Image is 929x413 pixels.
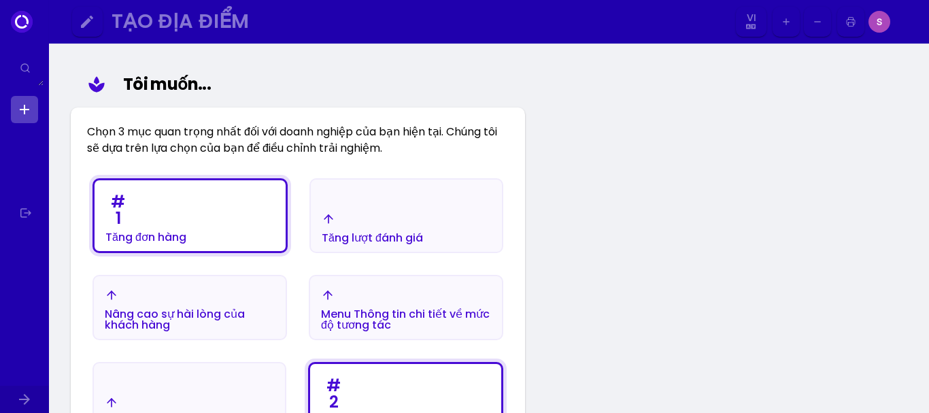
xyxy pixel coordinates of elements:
button: Nâng cao sự hài lòng của khách hàng [92,275,287,340]
font: 1 [116,207,121,229]
img: Hình ảnh [868,11,890,33]
font: Nâng cao sự hài lòng của khách hàng [105,306,245,333]
font: Tôi muốn... [123,73,211,95]
button: #1Tăng đơn hàng [92,178,288,253]
button: Menu Thông tin chi tiết về mức độ tương tác [309,275,503,340]
button: Tạo Địa điểm [106,7,732,37]
font: Tăng lượt đánh giá [322,230,423,246]
font: Tăng đơn hàng [105,229,186,245]
font: Tạo Địa điểm [112,7,250,35]
font: # [111,191,125,213]
font: Chọn 3 mục quan trọng nhất đối với doanh nghiệp của bạn hiện tại. Chúng tôi sẽ dựa trên lựa chọn ... [87,124,497,156]
font: 2 [329,391,339,413]
font: Menu Thông tin chi tiết về mức độ tương tác [321,306,490,333]
img: Hình ảnh [894,11,916,33]
font: # [326,374,341,397]
button: Tăng lượt đánh giá [309,178,503,253]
